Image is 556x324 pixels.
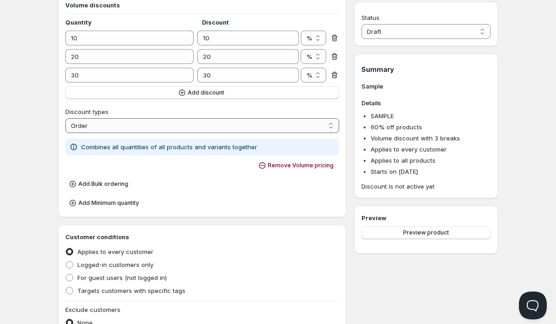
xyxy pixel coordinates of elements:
[65,0,339,10] h3: Volume discounts
[188,89,224,96] span: Add discount
[77,274,167,281] span: For guest users (not logged in)
[77,287,185,294] span: Targets customers with specific tags
[371,168,418,175] span: Starts on [DATE]
[65,197,145,210] button: Add Minimum quantity
[371,123,422,131] span: 60 % off products
[65,178,134,191] button: Add Bulk ordering
[361,98,491,108] h3: Details
[77,248,153,255] span: Applies to every customer
[519,292,547,319] iframe: Help Scout Beacon - Open
[255,159,339,172] button: Remove Volume pricing
[371,134,460,142] span: Volume discount with 3 breaks
[361,82,491,91] h3: Sample
[361,14,379,21] span: Status
[361,213,491,222] h3: Preview
[78,180,128,188] span: Add Bulk ordering
[403,229,449,236] span: Preview product
[81,142,257,152] p: Combines all quantities of all products and variants together
[65,232,339,241] h3: Customer conditions
[77,261,153,268] span: Logged-in customers only
[371,157,436,164] span: Applies to all products
[65,108,108,115] span: Discount types
[361,182,491,191] span: Discount is not active yet
[78,199,139,207] span: Add Minimum quantity
[268,162,334,169] span: Remove Volume pricing
[65,18,202,27] h4: Quantity
[371,146,447,153] span: Applies to every customer
[202,18,302,27] h4: Discount
[361,65,491,74] h1: Summary
[65,306,120,313] span: Exclude customers
[361,226,491,239] button: Preview product
[371,112,394,120] span: SAMPLE
[65,86,339,99] button: Add discount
